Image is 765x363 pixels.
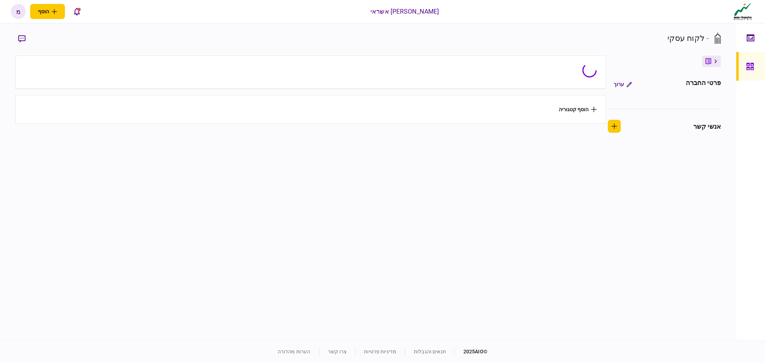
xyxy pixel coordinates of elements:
[11,4,26,19] button: מ
[608,78,638,91] button: ערוך
[414,349,446,354] a: תנאים והגבלות
[328,349,347,354] a: צרו קשר
[278,349,311,354] a: הערות מהדורה
[732,3,754,20] img: client company logo
[686,78,721,91] div: פרטי החברה
[454,348,487,355] div: © 2025 AIO
[69,4,84,19] button: פתח רשימת התראות
[693,122,721,131] div: אנשי קשר
[559,107,597,112] button: הוסף קטגוריה
[370,7,439,16] div: [PERSON_NAME] אשראי
[667,32,709,44] div: - לקוח עסקי
[364,349,396,354] a: מדיניות פרטיות
[30,4,65,19] button: פתח תפריט להוספת לקוח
